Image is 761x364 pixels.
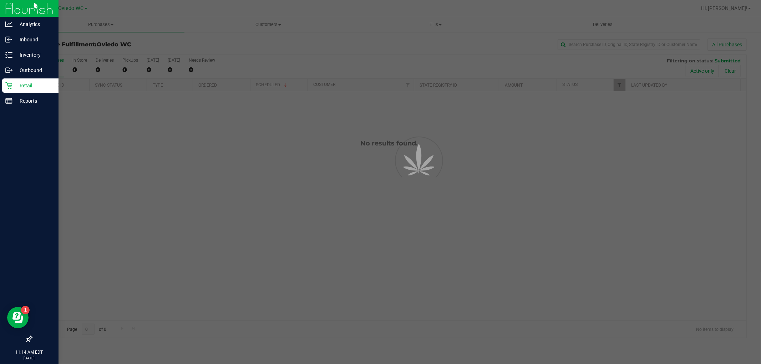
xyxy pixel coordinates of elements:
iframe: Resource center unread badge [21,306,30,314]
inline-svg: Reports [5,97,12,104]
p: Reports [12,97,55,105]
inline-svg: Retail [5,82,12,89]
iframe: Resource center [7,307,29,328]
p: Inventory [12,51,55,59]
p: Analytics [12,20,55,29]
inline-svg: Inbound [5,36,12,43]
inline-svg: Analytics [5,21,12,28]
inline-svg: Inventory [5,51,12,58]
p: Outbound [12,66,55,75]
p: Inbound [12,35,55,44]
p: [DATE] [3,355,55,361]
p: Retail [12,81,55,90]
p: 11:14 AM EDT [3,349,55,355]
inline-svg: Outbound [5,67,12,74]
